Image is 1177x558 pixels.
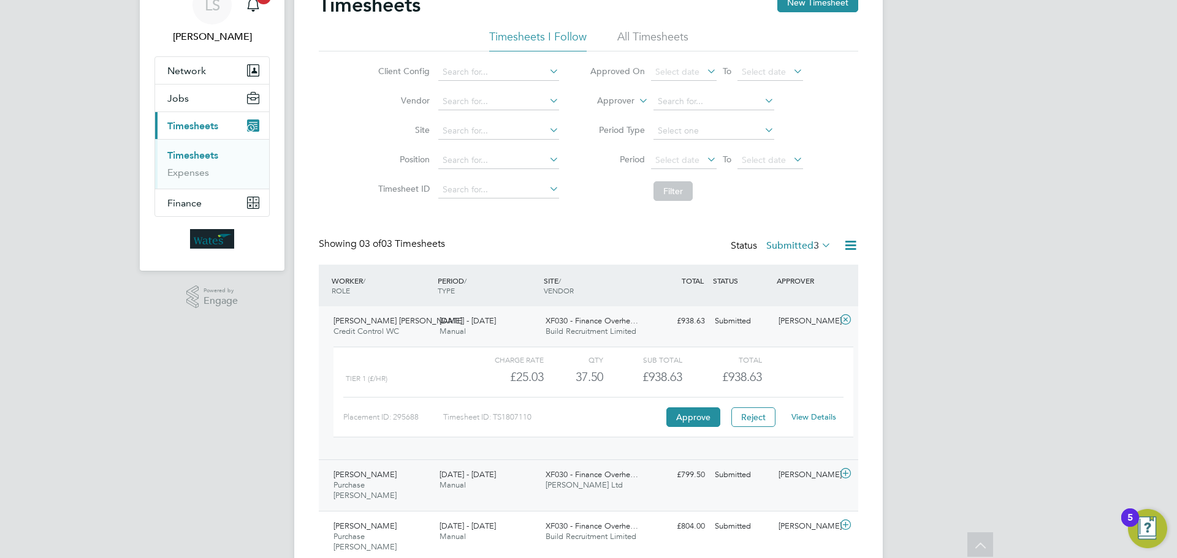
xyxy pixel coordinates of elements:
[375,95,430,106] label: Vendor
[333,521,397,531] span: [PERSON_NAME]
[813,239,819,252] span: 3
[791,412,836,422] a: View Details
[603,367,682,387] div: £938.63
[682,276,704,285] span: TOTAL
[546,480,623,490] span: [PERSON_NAME] Ltd
[155,112,269,139] button: Timesheets
[155,139,269,189] div: Timesheets
[719,151,735,167] span: To
[489,29,587,51] li: Timesheets I Follow
[440,326,466,336] span: Manual
[167,167,209,178] a: Expenses
[333,469,397,480] span: [PERSON_NAME]
[346,374,387,383] span: Tier 1 (£/HR)
[359,238,445,250] span: 03 Timesheets
[375,124,430,135] label: Site
[440,315,496,326] span: [DATE] - [DATE]
[546,521,638,531] span: XF030 - Finance Overhe…
[167,65,206,77] span: Network
[719,63,735,79] span: To
[731,407,775,427] button: Reject
[465,352,544,367] div: Charge rate
[710,516,774,537] div: Submitted
[590,66,645,77] label: Approved On
[646,516,710,537] div: £804.00
[590,124,645,135] label: Period Type
[655,154,699,165] span: Select date
[333,315,462,326] span: [PERSON_NAME] [PERSON_NAME]
[167,149,218,161] a: Timesheets
[1127,518,1133,533] div: 5
[155,189,269,216] button: Finance
[722,369,762,384] span: £938.63
[653,93,774,110] input: Search for...
[154,229,270,249] a: Go to home page
[167,92,189,104] span: Jobs
[333,480,397,500] span: Purchase [PERSON_NAME]
[154,29,270,44] span: Lorraine Smith
[440,469,496,480] span: [DATE] - [DATE]
[546,315,638,326] span: XF030 - Finance Overhe…
[438,285,455,295] span: TYPE
[438,123,559,140] input: Search for...
[186,285,238,309] a: Powered byEngage
[343,407,443,427] div: Placement ID: 295688
[544,352,603,367] div: QTY
[438,64,559,81] input: Search for...
[465,367,544,387] div: £25.03
[646,311,710,331] div: £938.63
[155,57,269,84] button: Network
[617,29,688,51] li: All Timesheets
[190,229,234,249] img: wates-logo-retina.png
[1128,509,1167,548] button: Open Resource Center, 5 new notifications
[443,407,663,427] div: Timesheet ID: TS1807110
[332,285,350,295] span: ROLE
[359,238,381,250] span: 03 of
[329,270,435,301] div: WORKER
[590,154,645,165] label: Period
[546,531,636,541] span: Build Recruitment Limited
[363,276,365,285] span: /
[546,469,638,480] span: XF030 - Finance Overhe…
[438,93,559,110] input: Search for...
[333,326,399,336] span: Credit Control WC
[155,85,269,111] button: Jobs
[440,480,466,490] span: Manual
[375,154,430,165] label: Position
[774,270,837,292] div: APPROVER
[710,465,774,485] div: Submitted
[710,311,774,331] div: Submitted
[646,465,710,485] div: £799.50
[731,238,834,255] div: Status
[544,285,574,295] span: VENDOR
[774,465,837,485] div: [PERSON_NAME]
[440,521,496,531] span: [DATE] - [DATE]
[742,66,786,77] span: Select date
[742,154,786,165] span: Select date
[682,352,761,367] div: Total
[167,197,202,209] span: Finance
[544,367,603,387] div: 37.50
[710,270,774,292] div: STATUS
[167,120,218,132] span: Timesheets
[440,531,466,541] span: Manual
[204,285,238,296] span: Powered by
[438,152,559,169] input: Search for...
[546,326,636,336] span: Build Recruitment Limited
[774,516,837,537] div: [PERSON_NAME]
[766,239,831,252] label: Submitted
[435,270,541,301] div: PERIOD
[655,66,699,77] span: Select date
[603,352,682,367] div: Sub Total
[204,296,238,306] span: Engage
[438,181,559,198] input: Search for...
[653,123,774,140] input: Select one
[774,311,837,331] div: [PERSON_NAME]
[579,95,634,107] label: Approver
[375,183,430,194] label: Timesheet ID
[319,238,448,251] div: Showing
[558,276,561,285] span: /
[464,276,467,285] span: /
[375,66,430,77] label: Client Config
[653,181,693,201] button: Filter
